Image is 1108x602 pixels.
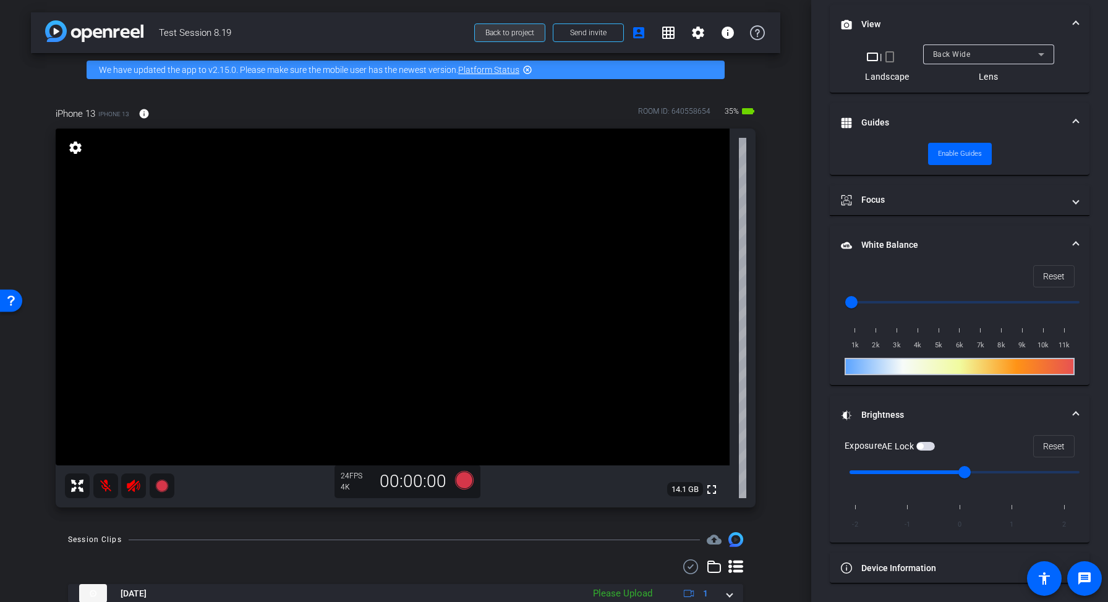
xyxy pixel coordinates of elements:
div: Brightness [830,435,1089,543]
button: Send invite [553,23,624,42]
span: 1 [703,587,708,600]
div: Guides [830,143,1089,175]
div: ROOM ID: 640558654 [638,106,710,124]
span: 5k [928,339,949,352]
button: Reset [1033,435,1075,457]
span: 2 [1054,516,1075,533]
button: Reset [1033,265,1075,287]
span: Test Session 8.19 [159,20,467,45]
span: Back to project [485,28,534,37]
mat-icon: battery_std [741,104,756,119]
span: iPhone 13 [98,109,129,119]
mat-icon: settings [67,140,84,155]
span: 7k [970,339,991,352]
button: Back to project [474,23,545,42]
span: 11k [1054,339,1075,352]
button: Enable Guides [928,143,992,165]
span: Destinations for your clips [707,532,722,547]
div: View [830,45,1089,93]
mat-expansion-panel-header: White Balance [830,226,1089,265]
span: 3k [887,339,908,352]
div: 00:00:00 [372,471,454,492]
mat-panel-title: Guides [841,116,1063,129]
span: Back Wide [933,50,971,59]
div: Please Upload [587,587,658,601]
a: Platform Status [458,65,519,75]
div: Exposure [845,439,935,452]
span: 10k [1033,339,1054,352]
div: Landscape [865,70,909,83]
span: 1k [845,339,866,352]
mat-panel-title: White Balance [841,239,1063,252]
mat-panel-title: Focus [841,193,1063,206]
div: We have updated the app to v2.15.0. Please make sure the mobile user has the newest version. [87,61,725,79]
span: 35% [723,101,741,121]
mat-icon: highlight_off [522,65,532,75]
mat-panel-title: Brightness [841,409,1063,422]
mat-icon: accessibility [1037,571,1052,586]
mat-expansion-panel-header: Focus [830,185,1089,215]
img: Session clips [728,532,743,547]
span: 1 [1002,516,1023,533]
div: 24 [341,471,372,481]
mat-icon: crop_portrait [882,49,897,64]
mat-icon: grid_on [661,25,676,40]
mat-icon: crop_landscape [865,49,880,64]
mat-panel-title: View [841,18,1063,31]
span: Reset [1043,265,1065,288]
img: app-logo [45,20,143,42]
span: 4k [907,339,928,352]
div: White Balance [830,265,1089,385]
mat-expansion-panel-header: Guides [830,103,1089,143]
span: 14.1 GB [667,482,703,497]
mat-expansion-panel-header: Device Information [830,553,1089,583]
mat-icon: cloud_upload [707,532,722,547]
div: | [865,49,909,64]
span: [DATE] [121,587,147,600]
span: iPhone 13 [56,107,95,121]
span: 6k [949,339,970,352]
mat-icon: settings [691,25,705,40]
span: Send invite [570,28,607,38]
label: AE Lock [882,440,916,452]
span: -1 [897,516,918,533]
span: Enable Guides [938,145,982,163]
span: -2 [845,516,866,533]
div: Session Clips [68,533,122,546]
span: 2k [866,339,887,352]
mat-icon: account_box [631,25,646,40]
mat-expansion-panel-header: View [830,5,1089,45]
span: FPS [349,472,362,480]
mat-expansion-panel-header: Brightness [830,396,1089,435]
div: 4K [341,482,372,492]
mat-icon: info [720,25,735,40]
span: 8k [991,339,1012,352]
mat-icon: info [138,108,150,119]
span: 0 [949,516,970,533]
span: Reset [1043,435,1065,458]
mat-icon: message [1077,571,1092,586]
span: 9k [1012,339,1033,352]
mat-panel-title: Device Information [841,562,1063,575]
mat-icon: fullscreen [704,482,719,497]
